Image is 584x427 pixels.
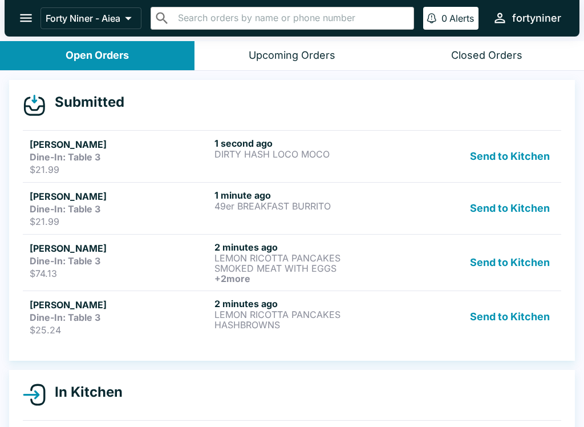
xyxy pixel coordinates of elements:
h6: 1 second ago [214,138,395,149]
p: DIRTY HASH LOCO MOCO [214,149,395,159]
p: $21.99 [30,216,210,227]
p: $74.13 [30,268,210,279]
p: LEMON RICOTTA PANCAKES [214,309,395,320]
h5: [PERSON_NAME] [30,190,210,203]
p: SMOKED MEAT WITH EGGS [214,263,395,273]
input: Search orders by name or phone number [175,10,409,26]
p: Forty Niner - Aiea [46,13,120,24]
h4: In Kitchen [46,384,123,401]
button: Send to Kitchen [465,241,554,284]
h4: Submitted [46,94,124,111]
strong: Dine-In: Table 3 [30,255,100,267]
a: [PERSON_NAME]Dine-In: Table 3$21.991 second agoDIRTY HASH LOCO MOCOSend to Kitchen [23,130,561,182]
p: 0 [441,13,447,24]
div: Open Orders [66,49,129,62]
button: Send to Kitchen [465,138,554,175]
p: $25.24 [30,324,210,336]
button: Send to Kitchen [465,298,554,336]
strong: Dine-In: Table 3 [30,151,100,163]
p: LEMON RICOTTA PANCAKES [214,253,395,263]
h5: [PERSON_NAME] [30,138,210,151]
h6: 2 minutes ago [214,298,395,309]
div: Closed Orders [451,49,522,62]
strong: Dine-In: Table 3 [30,312,100,323]
p: Alerts [449,13,474,24]
p: 49er BREAKFAST BURRITO [214,201,395,211]
div: fortyniner [512,11,561,25]
h5: [PERSON_NAME] [30,241,210,255]
h6: 2 minutes ago [214,241,395,253]
button: open drawer [11,3,40,33]
h5: [PERSON_NAME] [30,298,210,312]
button: Forty Niner - Aiea [40,7,141,29]
p: $21.99 [30,164,210,175]
p: HASHBROWNS [214,320,395,330]
a: [PERSON_NAME]Dine-In: Table 3$21.991 minute ago49er BREAKFAST BURRITOSend to Kitchen [23,182,561,234]
a: [PERSON_NAME]Dine-In: Table 3$74.132 minutes agoLEMON RICOTTA PANCAKESSMOKED MEAT WITH EGGS+2more... [23,234,561,291]
strong: Dine-In: Table 3 [30,203,100,215]
h6: + 2 more [214,273,395,284]
div: Upcoming Orders [249,49,335,62]
button: fortyniner [488,6,566,30]
h6: 1 minute ago [214,190,395,201]
a: [PERSON_NAME]Dine-In: Table 3$25.242 minutes agoLEMON RICOTTA PANCAKESHASHBROWNSSend to Kitchen [23,291,561,343]
button: Send to Kitchen [465,190,554,227]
